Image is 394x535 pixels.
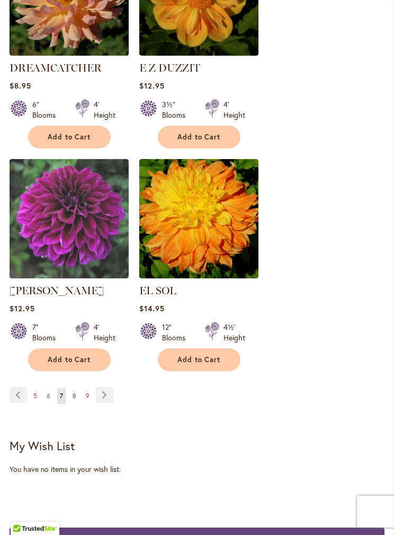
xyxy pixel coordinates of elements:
img: Einstein [10,159,129,278]
span: 8 [73,392,76,400]
img: EL SOL [139,159,258,278]
a: Einstein [10,270,129,280]
span: $12.95 [139,81,165,91]
span: 6 [47,392,50,400]
iframe: Launch Accessibility Center [8,497,38,527]
a: 6 [44,388,53,404]
button: Add to Cart [28,348,111,371]
div: 4½' Height [223,322,245,343]
a: E Z DUZZIT [139,62,200,74]
span: Add to Cart [48,133,91,142]
span: Add to Cart [48,355,91,364]
div: 6" Blooms [32,99,62,120]
button: Add to Cart [28,126,111,148]
span: $14.95 [139,303,165,313]
a: [PERSON_NAME] [10,284,104,297]
a: Dreamcatcher [10,48,129,58]
a: E Z DUZZIT [139,48,258,58]
div: You have no items in your wish list. [10,464,384,475]
a: 8 [70,388,79,404]
div: 4' Height [94,322,115,343]
strong: My Wish List [10,438,75,453]
div: 3½" Blooms [162,99,192,120]
span: 7 [60,392,63,400]
span: 5 [33,392,37,400]
button: Add to Cart [158,126,240,148]
div: 12" Blooms [162,322,192,343]
a: EL SOL [139,270,258,280]
div: 7" Blooms [32,322,62,343]
a: EL SOL [139,284,176,297]
span: $12.95 [10,303,35,313]
span: $8.95 [10,81,31,91]
div: 4' Height [223,99,245,120]
span: Add to Cart [177,133,221,142]
a: 5 [31,388,40,404]
a: DREAMCATCHER [10,62,102,74]
span: 9 [86,392,89,400]
button: Add to Cart [158,348,240,371]
span: Add to Cart [177,355,221,364]
a: 9 [83,388,92,404]
div: 4' Height [94,99,115,120]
